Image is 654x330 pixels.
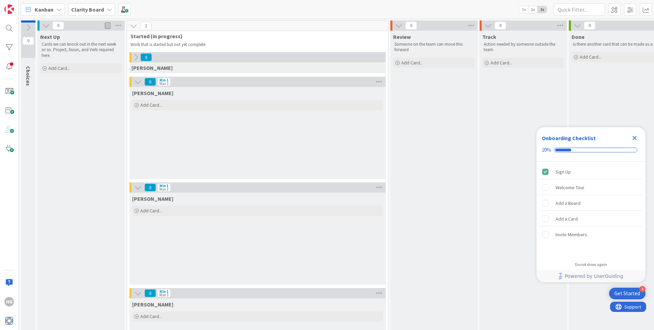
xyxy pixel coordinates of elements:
div: Min 1 [159,184,169,187]
span: Add Card... [140,208,162,214]
div: Invite Members is incomplete. [539,227,643,242]
span: Choices [25,66,32,86]
div: Footer [536,270,645,282]
div: Welcome Tour is incomplete. [539,180,643,195]
span: Powered by UserGuiding [565,272,623,280]
p: Action needed by someone outside the team [484,42,563,53]
div: Add a Board is incomplete. [539,196,643,211]
img: Visit kanbanzone.com [4,4,14,14]
div: Min 1 [159,78,169,82]
span: Next Up [40,33,60,40]
span: Add Card... [140,313,162,319]
span: Add Card... [140,102,162,108]
div: HG [4,297,14,306]
div: Sign Up is complete. [539,164,643,179]
div: Max 3 [159,293,168,297]
span: Lisa T. [132,90,173,96]
div: Close Checklist [629,133,640,144]
span: 3x [538,6,547,13]
div: Add a Card is incomplete. [539,211,643,226]
div: Checklist items [536,162,645,257]
span: 0 [52,21,64,30]
p: Someone on the team can move this forward [394,42,473,53]
span: 0 [22,37,34,45]
span: Add Card... [580,54,602,60]
div: 20% [542,147,551,153]
span: Review [393,33,411,40]
span: 2x [528,6,538,13]
span: Hannah [132,301,173,308]
span: Add Card... [490,60,512,66]
div: Max 3 [159,82,168,85]
span: 0 [140,53,152,61]
span: Gina [131,64,173,71]
b: Clarity Board [71,6,104,13]
span: 0 [144,78,156,86]
div: Add a Board [556,199,580,207]
img: avatar [4,316,14,326]
div: 4 [639,286,645,292]
div: Welcome Tour [556,183,585,192]
input: Quick Filter... [554,3,605,16]
span: 1x [519,6,528,13]
div: Add a Card [556,215,578,223]
div: Do not show again [575,262,607,267]
div: Min 1 [159,290,169,293]
span: Add Card... [48,65,70,71]
span: 0 [495,21,506,30]
p: Cards we can knock out in the next week or so. Project, Noun, and Verb required here. [42,42,121,58]
span: 2 [140,22,152,30]
span: Support [14,1,31,9]
div: Invite Members [556,230,587,239]
div: Sign Up [556,168,571,176]
span: Done [572,33,585,40]
div: Get Started [614,290,640,297]
div: Checklist Container [536,127,645,282]
span: Add Card... [401,60,423,66]
span: 0 [144,289,156,297]
div: Checklist progress: 20% [542,147,640,153]
div: Open Get Started checklist, remaining modules: 4 [609,288,645,299]
span: 0 [584,21,595,30]
span: 0 [144,183,156,192]
span: Started (in progress) [130,33,379,40]
a: Powered by UserGuiding [540,270,642,282]
p: Work that is started but not yet complete [130,42,380,47]
span: Track [482,33,496,40]
span: Lisa K. [132,195,173,202]
span: 0 [405,21,417,30]
span: Kanban [35,5,53,14]
div: Max 3 [159,187,168,191]
div: Onboarding Checklist [542,134,596,142]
